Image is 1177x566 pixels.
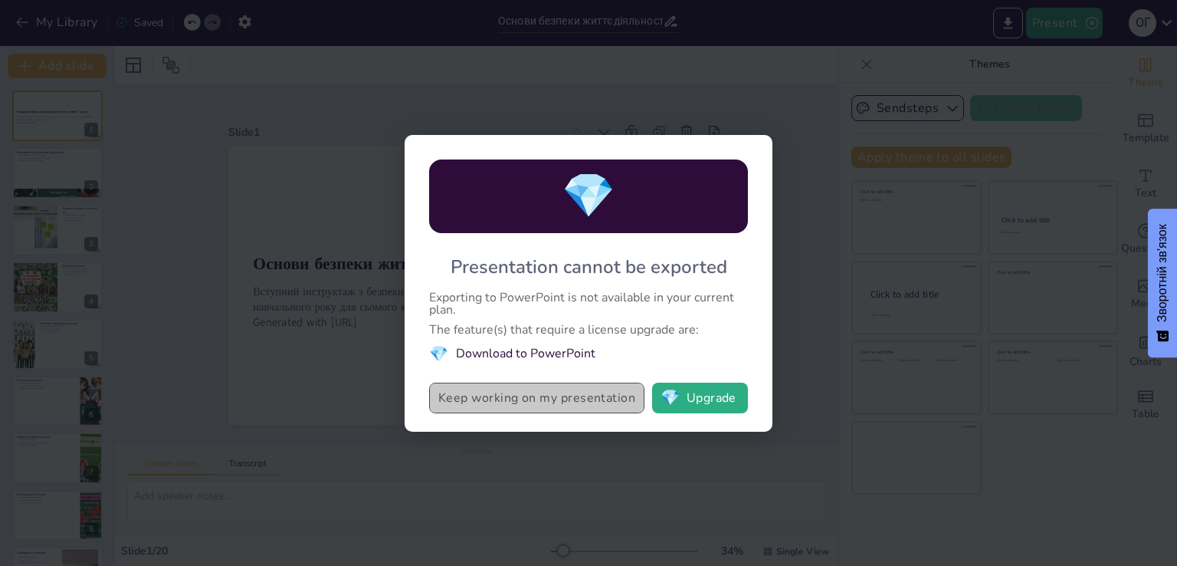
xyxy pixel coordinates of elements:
div: Exporting to PowerPoint is not available in your current plan. [429,291,748,316]
span: diamond [661,390,680,406]
li: Download to PowerPoint [429,344,748,364]
span: diamond [429,344,448,364]
div: Presentation cannot be exported [451,255,727,279]
button: Keep working on my presentation [429,383,644,413]
span: diamond [562,166,615,225]
button: Зворотній зв'язок - Показати опитування [1148,209,1177,357]
button: diamondUpgrade [652,383,748,413]
div: The feature(s) that require a license upgrade are: [429,324,748,336]
font: Зворотній зв'язок [1156,224,1169,322]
